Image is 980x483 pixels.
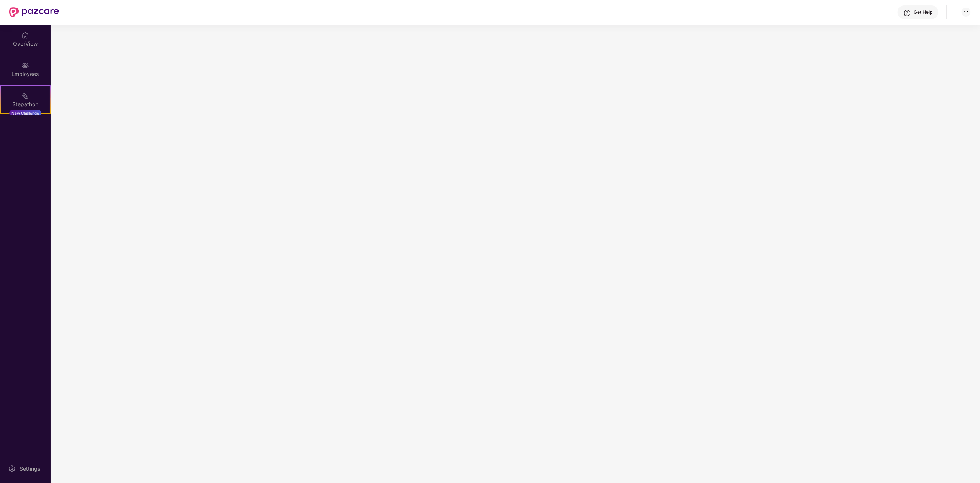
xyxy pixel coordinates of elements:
[17,465,43,473] div: Settings
[21,62,29,69] img: svg+xml;base64,PHN2ZyBpZD0iRW1wbG95ZWVzIiB4bWxucz0iaHR0cDovL3d3dy53My5vcmcvMjAwMC9zdmciIHdpZHRoPS...
[903,9,911,17] img: svg+xml;base64,PHN2ZyBpZD0iSGVscC0zMngzMiIgeG1sbnM9Imh0dHA6Ly93d3cudzMub3JnLzIwMDAvc3ZnIiB3aWR0aD...
[963,9,969,15] img: svg+xml;base64,PHN2ZyBpZD0iRHJvcGRvd24tMzJ4MzIiIHhtbG5zPSJodHRwOi8vd3d3LnczLm9yZy8yMDAwL3N2ZyIgd2...
[1,100,50,108] div: Stepathon
[8,465,16,473] img: svg+xml;base64,PHN2ZyBpZD0iU2V0dGluZy0yMHgyMCIgeG1sbnM9Imh0dHA6Ly93d3cudzMub3JnLzIwMDAvc3ZnIiB3aW...
[21,31,29,39] img: svg+xml;base64,PHN2ZyBpZD0iSG9tZSIgeG1sbnM9Imh0dHA6Ly93d3cudzMub3JnLzIwMDAvc3ZnIiB3aWR0aD0iMjAiIG...
[21,92,29,100] img: svg+xml;base64,PHN2ZyB4bWxucz0iaHR0cDovL3d3dy53My5vcmcvMjAwMC9zdmciIHdpZHRoPSIyMSIgaGVpZ2h0PSIyMC...
[9,7,59,17] img: New Pazcare Logo
[914,9,933,15] div: Get Help
[9,110,41,116] div: New Challenge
